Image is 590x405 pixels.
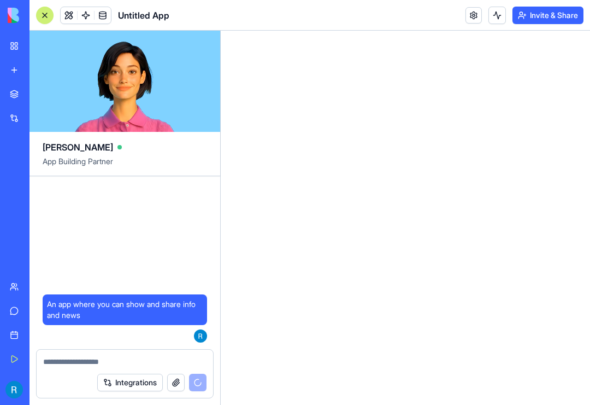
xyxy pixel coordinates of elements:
span: [PERSON_NAME] [43,141,113,154]
button: Integrations [97,374,163,391]
img: ACg8ocLex8o_qlDczGBRYmMHoCnzdcE42I59qSLWvXlocpQn8zvsqQ=s96-c [194,329,207,343]
span: Untitled App [118,9,169,22]
span: App Building Partner [43,156,207,176]
img: logo [8,8,75,23]
span: An app where you can show and share info and news [47,299,203,321]
img: ACg8ocLex8o_qlDczGBRYmMHoCnzdcE42I59qSLWvXlocpQn8zvsqQ=s96-c [5,381,23,398]
button: Invite & Share [512,7,583,24]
